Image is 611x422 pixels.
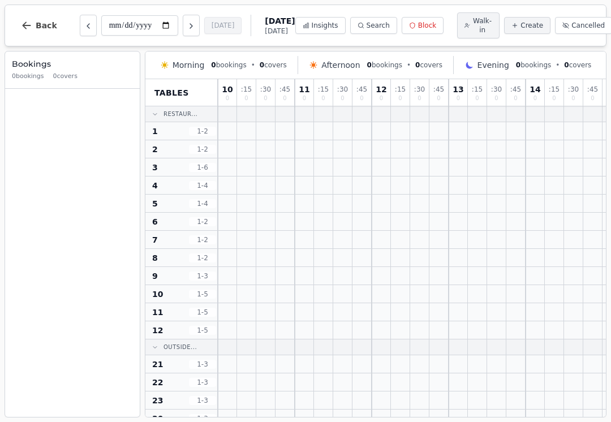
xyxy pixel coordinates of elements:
[587,86,598,93] span: : 45
[152,126,158,137] span: 1
[360,96,363,101] span: 0
[530,85,540,93] span: 14
[337,86,348,93] span: : 30
[533,96,537,101] span: 0
[571,96,575,101] span: 0
[380,96,383,101] span: 0
[295,17,346,34] button: Insights
[189,326,216,335] span: 1 - 5
[321,96,325,101] span: 0
[204,17,242,34] button: [DATE]
[356,86,367,93] span: : 45
[514,96,517,101] span: 0
[189,396,216,405] span: 1 - 3
[189,308,216,317] span: 1 - 5
[433,86,444,93] span: : 45
[152,162,158,173] span: 3
[350,17,397,34] button: Search
[418,96,421,101] span: 0
[367,21,390,30] span: Search
[299,85,309,93] span: 11
[226,96,229,101] span: 0
[571,21,605,30] span: Cancelled
[453,85,463,93] span: 13
[564,61,591,70] span: covers
[568,86,579,93] span: : 30
[152,377,163,388] span: 22
[152,288,163,300] span: 10
[12,12,66,39] button: Back
[152,198,158,209] span: 5
[516,61,520,69] span: 0
[491,86,502,93] span: : 30
[418,21,436,30] span: Block
[241,86,252,93] span: : 15
[552,96,556,101] span: 0
[283,96,286,101] span: 0
[303,96,306,101] span: 0
[415,61,442,70] span: covers
[211,61,246,70] span: bookings
[457,96,460,101] span: 0
[152,395,163,406] span: 23
[494,96,498,101] span: 0
[189,272,216,281] span: 1 - 3
[189,235,216,244] span: 1 - 2
[312,21,338,30] span: Insights
[564,61,569,69] span: 0
[472,16,492,35] span: Walk-in
[189,127,216,136] span: 1 - 2
[222,85,233,93] span: 10
[163,343,197,351] span: Outside...
[12,72,44,81] span: 0 bookings
[189,253,216,262] span: 1 - 2
[152,144,158,155] span: 2
[36,21,57,29] span: Back
[265,27,295,36] span: [DATE]
[457,12,500,38] button: Walk-in
[477,59,509,71] span: Evening
[189,199,216,208] span: 1 - 4
[80,15,97,36] button: Previous day
[152,252,158,264] span: 8
[152,234,158,246] span: 7
[341,96,344,101] span: 0
[173,59,205,71] span: Morning
[152,325,163,336] span: 12
[279,86,290,93] span: : 45
[318,86,329,93] span: : 15
[244,96,248,101] span: 0
[53,72,78,81] span: 0 covers
[407,61,411,70] span: •
[415,61,420,69] span: 0
[152,270,158,282] span: 9
[437,96,440,101] span: 0
[189,163,216,172] span: 1 - 6
[12,58,133,70] h3: Bookings
[520,21,543,30] span: Create
[367,61,372,69] span: 0
[472,86,483,93] span: : 15
[189,181,216,190] span: 1 - 4
[251,61,255,70] span: •
[265,15,295,27] span: [DATE]
[504,17,550,34] button: Create
[260,61,264,69] span: 0
[163,110,197,118] span: Restaur...
[189,360,216,369] span: 1 - 3
[510,86,521,93] span: : 45
[154,87,189,98] span: Tables
[395,86,406,93] span: : 15
[264,96,267,101] span: 0
[189,290,216,299] span: 1 - 5
[189,145,216,154] span: 1 - 2
[189,217,216,226] span: 1 - 2
[556,61,560,70] span: •
[549,86,560,93] span: : 15
[211,61,216,69] span: 0
[402,17,444,34] button: Block
[260,61,287,70] span: covers
[414,86,425,93] span: : 30
[260,86,271,93] span: : 30
[189,378,216,387] span: 1 - 3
